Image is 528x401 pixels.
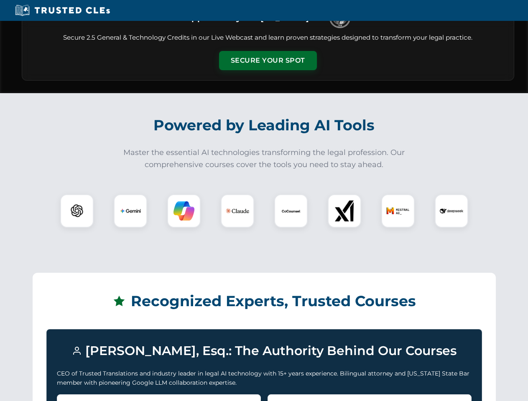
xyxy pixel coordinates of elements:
[120,200,141,221] img: Gemini Logo
[118,147,411,171] p: Master the essential AI technologies transforming the legal profession. Our comprehensive courses...
[219,51,317,70] button: Secure Your Spot
[114,194,147,228] div: Gemini
[381,194,415,228] div: Mistral AI
[57,340,472,362] h3: [PERSON_NAME], Esq.: The Authority Behind Our Courses
[281,200,301,221] img: CoCounsel Logo
[57,369,472,388] p: CEO of Trusted Translations and industry leader in legal AI technology with 15+ years experience....
[33,111,496,140] h2: Powered by Leading AI Tools
[60,194,94,228] div: ChatGPT
[13,4,112,17] img: Trusted CLEs
[435,194,468,228] div: DeepSeek
[65,199,89,223] img: ChatGPT Logo
[226,199,249,223] img: Claude Logo
[440,199,463,223] img: DeepSeek Logo
[328,194,361,228] div: xAI
[274,194,308,228] div: CoCounsel
[46,287,482,316] h2: Recognized Experts, Trusted Courses
[221,194,254,228] div: Claude
[32,33,504,43] p: Secure 2.5 General & Technology Credits in our Live Webcast and learn proven strategies designed ...
[173,200,194,221] img: Copilot Logo
[334,200,355,221] img: xAI Logo
[386,199,410,223] img: Mistral AI Logo
[167,194,201,228] div: Copilot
